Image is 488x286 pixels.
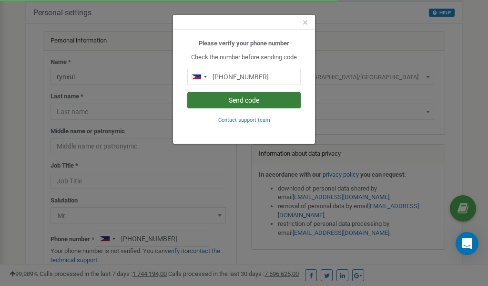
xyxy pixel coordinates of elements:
[218,116,270,123] a: Contact support team
[188,69,210,85] div: Telephone country code
[199,40,289,47] b: Please verify your phone number
[187,92,301,108] button: Send code
[187,53,301,62] p: Check the number before sending code
[218,117,270,123] small: Contact support team
[187,69,301,85] input: 0905 123 4567
[303,17,308,28] span: ×
[303,18,308,28] button: Close
[456,232,478,255] div: Open Intercom Messenger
